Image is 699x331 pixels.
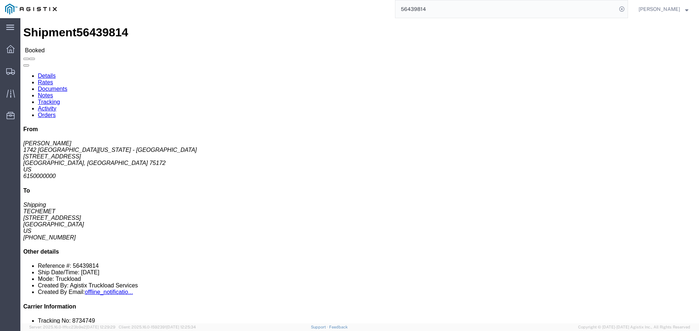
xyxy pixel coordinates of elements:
[166,325,196,329] span: [DATE] 12:25:34
[639,5,680,13] span: Douglas Harris
[20,18,699,323] iframe: FS Legacy Container
[119,325,196,329] span: Client: 2025.16.0-1592391
[578,324,690,330] span: Copyright © [DATE]-[DATE] Agistix Inc., All Rights Reserved
[86,325,115,329] span: [DATE] 12:29:29
[5,4,57,15] img: logo
[638,5,689,13] button: [PERSON_NAME]
[329,325,348,329] a: Feedback
[29,325,115,329] span: Server: 2025.16.0-1ffcc23b9e2
[395,0,617,18] input: Search for shipment number, reference number
[311,325,329,329] a: Support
